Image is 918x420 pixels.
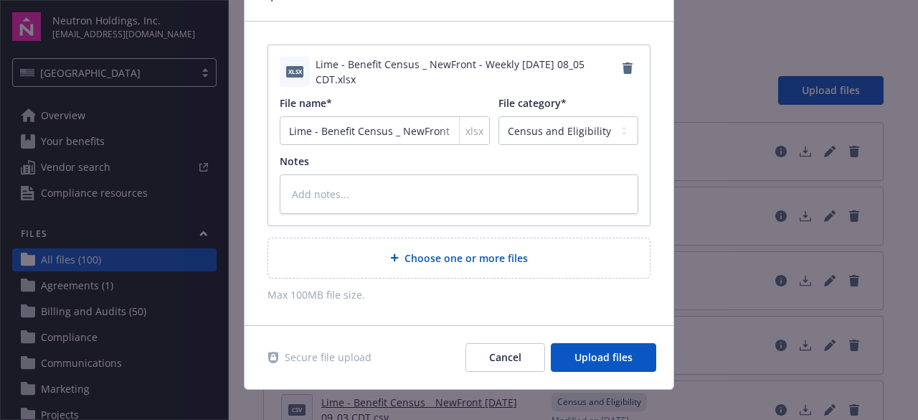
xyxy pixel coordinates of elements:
[574,350,633,364] span: Upload files
[280,116,490,145] input: Add file name...
[286,66,303,77] span: xlsx
[465,343,545,372] button: Cancel
[285,350,372,365] span: Secure file upload
[551,343,656,372] button: Upload files
[280,96,332,110] span: File name*
[268,287,650,302] span: Max 100MB file size.
[268,238,650,279] div: Choose one or more files
[489,350,521,364] span: Cancel
[404,251,528,266] span: Choose one or more files
[280,154,309,168] span: Notes
[316,57,616,87] span: Lime - Benefit Census _ NewFront - Weekly [DATE] 08_05 CDT.xlsx
[465,123,483,139] span: xlsx
[498,96,567,110] span: File category*
[616,57,638,80] a: Remove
